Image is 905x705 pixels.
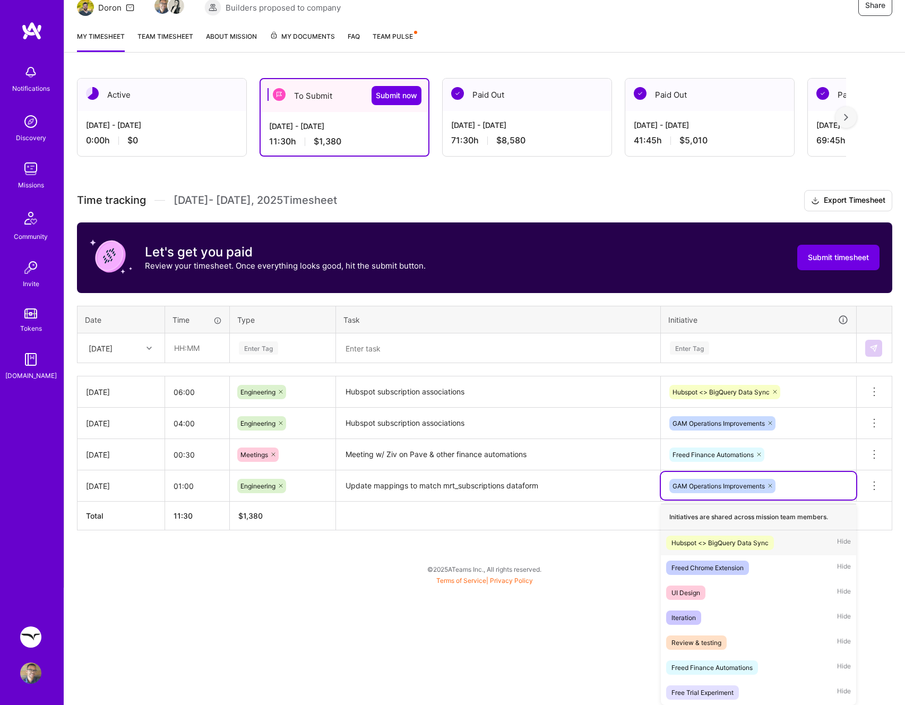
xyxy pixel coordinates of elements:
img: logo [21,21,42,40]
img: coin [90,235,132,278]
div: Missions [18,179,44,191]
span: My Documents [270,31,335,42]
div: Discovery [16,132,46,143]
img: Active [86,87,99,100]
span: Team Pulse [373,32,413,40]
img: Submit [869,344,878,353]
textarea: Hubspot subscription associations [337,377,659,407]
span: Time tracking [77,194,146,207]
span: GAM Operations Improvements [673,419,765,427]
a: Terms of Service [436,577,486,584]
span: Hide [837,685,851,700]
textarea: Meeting w/ Ziv on Pave & other finance automations [337,440,659,469]
i: icon Chevron [146,346,152,351]
div: [DATE] [86,449,156,460]
span: $1,380 [314,136,341,147]
img: Paid Out [634,87,647,100]
div: Initiatives are shared across mission team members. [661,504,856,530]
span: $0 [127,135,138,146]
a: Team timesheet [137,31,193,52]
img: right [844,114,848,121]
p: Review your timesheet. Once everything looks good, hit the submit button. [145,260,426,271]
span: Submit now [376,90,417,101]
input: HH:MM [165,409,229,437]
a: Team Pulse [373,31,416,52]
span: Hide [837,660,851,675]
div: [DATE] - [DATE] [634,119,786,131]
span: Hide [837,635,851,650]
div: 0:00 h [86,135,238,146]
i: icon Mail [126,3,134,12]
div: [DOMAIN_NAME] [5,370,57,381]
img: Community [18,205,44,231]
img: Freed: Enterprise healthcare AI integration tool [20,626,41,648]
a: Privacy Policy [490,577,533,584]
div: [DATE] - [DATE] [451,119,603,131]
div: [DATE] [86,480,156,492]
span: [DATE] - [DATE] , 2025 Timesheet [174,194,337,207]
div: [DATE] [86,418,156,429]
h3: Let's get you paid [145,244,426,260]
div: [DATE] - [DATE] [269,121,420,132]
div: Notifications [12,83,50,94]
img: To Submit [273,88,286,101]
span: Hide [837,561,851,575]
div: Freed Finance Automations [671,662,753,673]
div: [DATE] [89,342,113,354]
span: $ 1,380 [238,511,263,520]
span: Freed Finance Automations [673,451,754,459]
div: 41:45 h [634,135,786,146]
img: teamwork [20,158,41,179]
div: © 2025 ATeams Inc., All rights reserved. [64,556,905,582]
div: Doron [98,2,122,13]
button: Submit timesheet [797,245,880,270]
span: Engineering [240,388,275,396]
span: Hubspot <> BigQuery Data Sync [673,388,770,396]
div: Active [77,79,246,111]
div: Initiative [668,314,849,326]
input: HH:MM [165,472,229,500]
img: Invite [20,257,41,278]
span: Hide [837,536,851,550]
th: Type [230,306,336,333]
img: tokens [24,308,37,319]
div: Paid Out [625,79,794,111]
img: Paid Out [451,87,464,100]
img: discovery [20,111,41,132]
img: guide book [20,349,41,370]
span: | [436,577,533,584]
div: Iteration [671,612,696,623]
span: Hide [837,611,851,625]
input: HH:MM [165,378,229,406]
a: My timesheet [77,31,125,52]
span: Engineering [240,482,275,490]
div: To Submit [261,79,428,112]
textarea: Update mappings to match mrt_subscriptions dataform [337,471,659,501]
div: Review & testing [671,637,721,648]
div: Time [173,314,222,325]
span: GAM Operations Improvements [673,482,765,490]
input: HH:MM [165,441,229,469]
i: icon Download [811,195,820,207]
div: Hubspot <> BigQuery Data Sync [671,537,769,548]
img: bell [20,62,41,83]
div: Tokens [20,323,42,334]
div: [DATE] [86,386,156,398]
span: $8,580 [496,135,525,146]
div: Enter Tag [239,340,278,356]
img: Paid Out [816,87,829,100]
a: User Avatar [18,663,44,684]
span: Hide [837,586,851,600]
span: Builders proposed to company [226,2,341,13]
div: Invite [23,278,39,289]
div: Paid Out [443,79,611,111]
div: UI Design [671,587,700,598]
span: Meetings [240,451,268,459]
a: FAQ [348,31,360,52]
input: HH:MM [166,334,229,362]
div: Freed Chrome Extension [671,562,744,573]
th: Total [77,502,165,530]
span: $5,010 [679,135,708,146]
div: [DATE] - [DATE] [86,119,238,131]
a: Freed: Enterprise healthcare AI integration tool [18,626,44,648]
